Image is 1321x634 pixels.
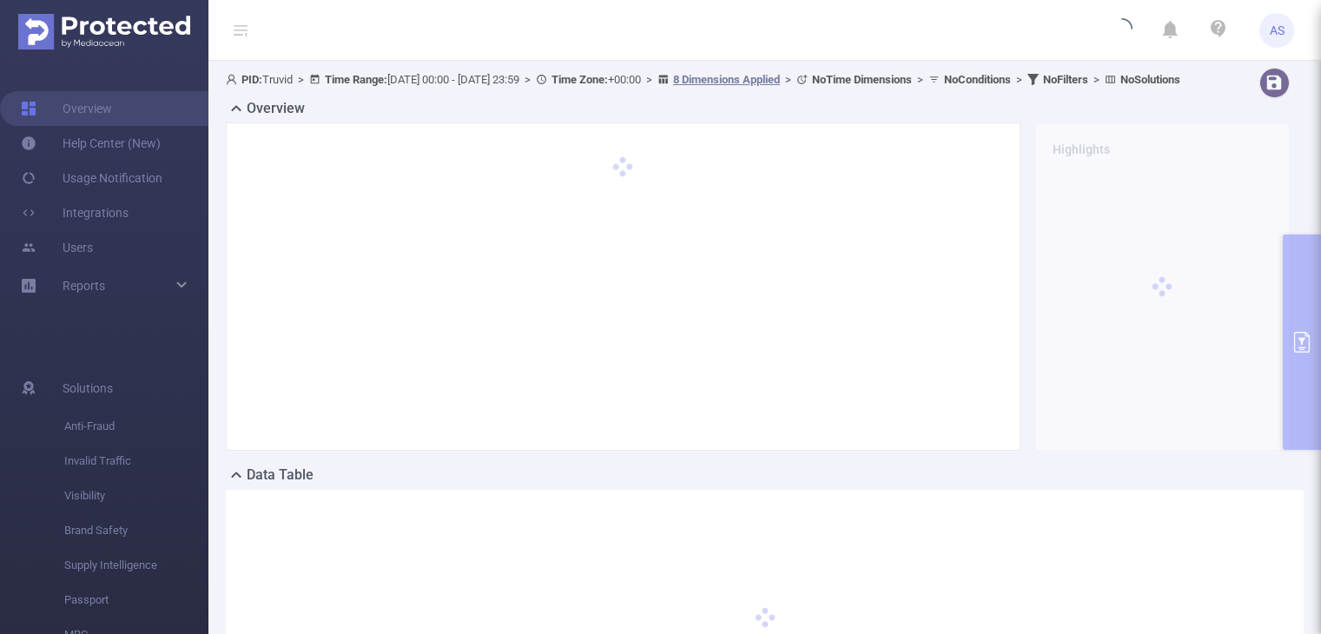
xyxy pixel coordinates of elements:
span: Passport [64,583,208,617]
b: PID: [241,73,262,86]
span: Solutions [63,371,113,406]
b: No Solutions [1120,73,1180,86]
b: No Time Dimensions [812,73,912,86]
a: Usage Notification [21,161,162,195]
span: > [780,73,796,86]
a: Integrations [21,195,129,230]
span: Anti-Fraud [64,409,208,444]
span: > [293,73,309,86]
h2: Overview [247,98,305,119]
b: No Conditions [944,73,1011,86]
a: Overview [21,91,112,126]
span: Supply Intelligence [64,548,208,583]
span: > [1088,73,1105,86]
i: icon: loading [1112,18,1133,43]
span: > [912,73,928,86]
img: Protected Media [18,14,190,50]
span: Visibility [64,479,208,513]
span: > [519,73,536,86]
b: No Filters [1043,73,1088,86]
span: AS [1270,13,1285,48]
span: Truvid [DATE] 00:00 - [DATE] 23:59 +00:00 [226,73,1180,86]
a: Reports [63,268,105,303]
span: > [641,73,657,86]
span: > [1011,73,1027,86]
h2: Data Table [247,465,314,485]
span: Reports [63,279,105,293]
span: Brand Safety [64,513,208,548]
b: Time Zone: [552,73,608,86]
b: Time Range: [325,73,387,86]
a: Users [21,230,93,265]
span: Invalid Traffic [64,444,208,479]
u: 8 Dimensions Applied [673,73,780,86]
i: icon: user [226,74,241,85]
a: Help Center (New) [21,126,161,161]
